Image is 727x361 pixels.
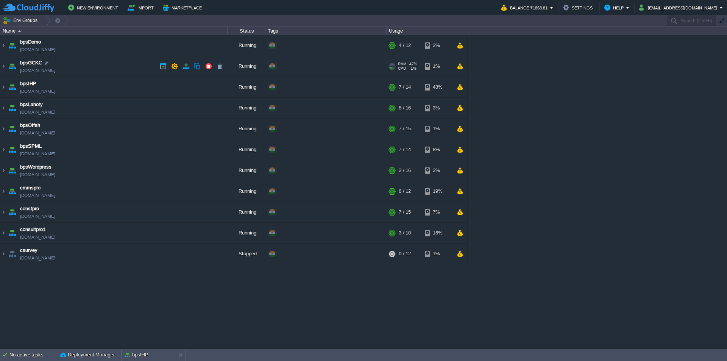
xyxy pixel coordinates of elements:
div: 7 / 15 [399,119,411,139]
div: Running [228,181,265,202]
img: AMDAwAAAACH5BAEAAAAALAAAAAABAAEAAAICRAEAOw== [0,98,6,118]
a: csurvey [20,247,37,254]
span: CPU [398,66,406,71]
a: bpsOffsh [20,122,40,129]
div: 3% [425,98,450,118]
img: AMDAwAAAACH5BAEAAAAALAAAAAABAAEAAAICRAEAOw== [7,223,17,243]
img: AMDAwAAAACH5BAEAAAAALAAAAAABAAEAAAICRAEAOw== [7,98,17,118]
div: 19% [425,181,450,202]
button: Deployment Manager [60,351,115,359]
img: AMDAwAAAACH5BAEAAAAALAAAAAABAAEAAAICRAEAOw== [0,139,6,160]
img: AMDAwAAAACH5BAEAAAAALAAAAAABAAEAAAICRAEAOw== [7,35,17,56]
div: 1% [425,56,450,77]
div: Usage [387,27,467,35]
button: New Environment [68,3,120,12]
img: AMDAwAAAACH5BAEAAAAALAAAAAABAAEAAAICRAEAOw== [7,119,17,139]
div: 8% [425,139,450,160]
a: [DOMAIN_NAME] [20,233,55,241]
div: Running [228,98,265,118]
div: 7% [425,202,450,222]
div: Stopped [228,244,265,264]
a: [DOMAIN_NAME] [20,213,55,220]
div: Running [228,202,265,222]
a: [DOMAIN_NAME] [20,67,55,74]
div: Running [228,77,265,97]
a: [DOMAIN_NAME] [20,88,55,95]
img: AMDAwAAAACH5BAEAAAAALAAAAAABAAEAAAICRAEAOw== [7,56,17,77]
img: AMDAwAAAACH5BAEAAAAALAAAAAABAAEAAAICRAEAOw== [7,202,17,222]
img: AMDAwAAAACH5BAEAAAAALAAAAAABAAEAAAICRAEAOw== [0,56,6,77]
button: [EMAIL_ADDRESS][DOMAIN_NAME] [639,3,719,12]
img: AMDAwAAAACH5BAEAAAAALAAAAAABAAEAAAICRAEAOw== [0,77,6,97]
a: bpsWordpress [20,163,51,171]
button: Marketplace [163,3,204,12]
a: bpsGCKC [20,59,42,67]
img: AMDAwAAAACH5BAEAAAAALAAAAAABAAEAAAICRAEAOw== [7,160,17,181]
div: 1% [425,244,450,264]
img: AMDAwAAAACH5BAEAAAAALAAAAAABAAEAAAICRAEAOw== [7,139,17,160]
div: 6 / 12 [399,181,411,202]
a: bpsIHP [20,80,36,88]
button: Settings [563,3,595,12]
img: AMDAwAAAACH5BAEAAAAALAAAAAABAAEAAAICRAEAOw== [0,202,6,222]
img: AMDAwAAAACH5BAEAAAAALAAAAAABAAEAAAICRAEAOw== [7,77,17,97]
div: Running [228,160,265,181]
div: Running [228,35,265,56]
div: 1% [425,119,450,139]
div: 43% [425,77,450,97]
img: AMDAwAAAACH5BAEAAAAALAAAAAABAAEAAAICRAEAOw== [18,30,21,32]
button: Import [128,3,156,12]
a: [DOMAIN_NAME] [20,129,55,137]
div: No active tasks [9,349,57,361]
img: AMDAwAAAACH5BAEAAAAALAAAAAABAAEAAAICRAEAOw== [0,223,6,243]
div: 4 / 12 [399,35,411,56]
button: bpsIHP [125,351,148,359]
iframe: chat widget [695,331,719,353]
a: bpsDemo [20,38,41,46]
a: [DOMAIN_NAME] [20,192,55,199]
img: AMDAwAAAACH5BAEAAAAALAAAAAABAAEAAAICRAEAOw== [7,244,17,264]
span: 1% [409,66,417,71]
div: 2% [425,35,450,56]
a: [DOMAIN_NAME] [20,254,55,262]
div: 8 / 16 [399,98,411,118]
span: 47% [409,62,417,66]
button: Balance ₹1868.81 [501,3,550,12]
img: AMDAwAAAACH5BAEAAAAALAAAAAABAAEAAAICRAEAOw== [0,35,6,56]
div: 2 / 16 [399,160,411,181]
img: AMDAwAAAACH5BAEAAAAALAAAAAABAAEAAAICRAEAOw== [0,181,6,202]
div: 7 / 15 [399,202,411,222]
div: 16% [425,223,450,243]
div: Tags [266,27,386,35]
div: Running [228,119,265,139]
a: [DOMAIN_NAME] [20,150,55,158]
img: AMDAwAAAACH5BAEAAAAALAAAAAABAAEAAAICRAEAOw== [0,119,6,139]
a: [DOMAIN_NAME] [20,108,55,116]
a: [DOMAIN_NAME] [20,171,55,178]
img: AMDAwAAAACH5BAEAAAAALAAAAAABAAEAAAICRAEAOw== [7,181,17,202]
div: 2% [425,160,450,181]
a: cmmspro [20,184,41,192]
button: Help [604,3,626,12]
div: 7 / 14 [399,139,411,160]
div: 3 / 10 [399,223,411,243]
div: Name [1,27,227,35]
a: [DOMAIN_NAME] [20,46,55,53]
div: Status [228,27,265,35]
img: CloudJiffy [3,3,54,13]
div: Running [228,223,265,243]
div: 7 / 14 [399,77,411,97]
img: AMDAwAAAACH5BAEAAAAALAAAAAABAAEAAAICRAEAOw== [0,244,6,264]
a: constpro [20,205,39,213]
span: bpsSPML [20,142,42,150]
div: Running [228,139,265,160]
a: bpsLahoty [20,101,43,108]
